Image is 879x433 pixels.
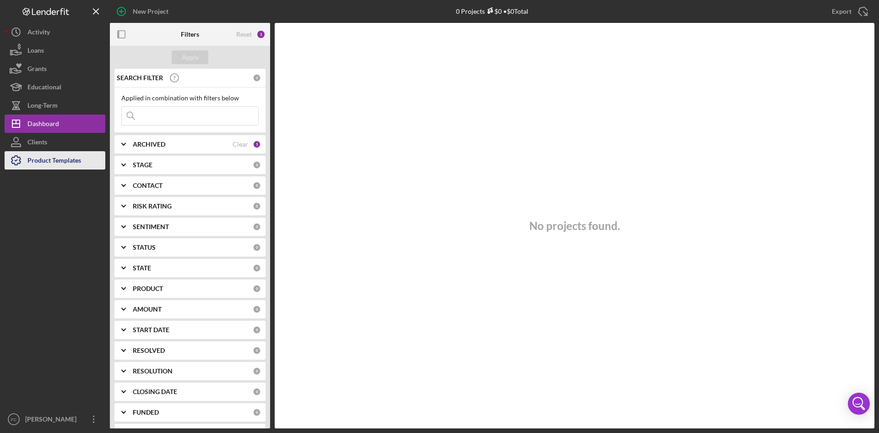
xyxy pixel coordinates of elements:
[121,94,259,102] div: Applied in combination with filters below
[27,23,50,44] div: Activity
[253,181,261,190] div: 0
[253,264,261,272] div: 0
[11,417,17,422] text: FC
[5,115,105,133] button: Dashboard
[27,96,58,117] div: Long-Term
[5,41,105,60] button: Loans
[456,7,528,15] div: 0 Projects • $0 Total
[233,141,248,148] div: Clear
[253,367,261,375] div: 0
[253,326,261,334] div: 0
[133,285,163,292] b: PRODUCT
[181,31,199,38] b: Filters
[133,141,165,148] b: ARCHIVED
[133,223,169,230] b: SENTIMENT
[236,31,252,38] div: Reset
[133,2,168,21] div: New Project
[27,151,81,172] div: Product Templates
[133,367,173,375] b: RESOLUTION
[182,50,199,64] div: Apply
[5,60,105,78] button: Grants
[832,2,852,21] div: Export
[253,223,261,231] div: 0
[133,182,163,189] b: CONTACT
[253,202,261,210] div: 0
[253,161,261,169] div: 0
[253,285,261,293] div: 0
[848,393,870,415] div: Open Intercom Messenger
[253,74,261,82] div: 0
[5,133,105,151] button: Clients
[253,408,261,417] div: 0
[27,60,47,80] div: Grants
[23,410,82,431] div: [PERSON_NAME]
[172,50,208,64] button: Apply
[5,78,105,96] button: Educational
[253,243,261,252] div: 0
[133,409,159,416] b: FUNDED
[5,410,105,428] button: FC[PERSON_NAME]
[256,30,266,39] div: 1
[27,41,44,62] div: Loans
[823,2,874,21] button: Export
[27,78,61,99] div: Educational
[253,305,261,313] div: 0
[5,96,105,115] button: Long-Term
[133,203,172,210] b: RISK RATING
[27,115,59,135] div: Dashboard
[110,2,178,21] button: New Project
[133,326,169,334] b: START DATE
[5,151,105,170] button: Product Templates
[529,219,620,232] h3: No projects found.
[133,264,151,272] b: STATE
[253,346,261,355] div: 0
[133,161,152,169] b: STAGE
[133,388,177,395] b: CLOSING DATE
[253,388,261,396] div: 0
[485,7,502,15] div: $0
[133,306,162,313] b: AMOUNT
[117,74,163,82] b: SEARCH FILTER
[27,133,47,153] div: Clients
[5,23,105,41] button: Activity
[133,244,156,251] b: STATUS
[133,347,165,354] b: RESOLVED
[253,140,261,148] div: 1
